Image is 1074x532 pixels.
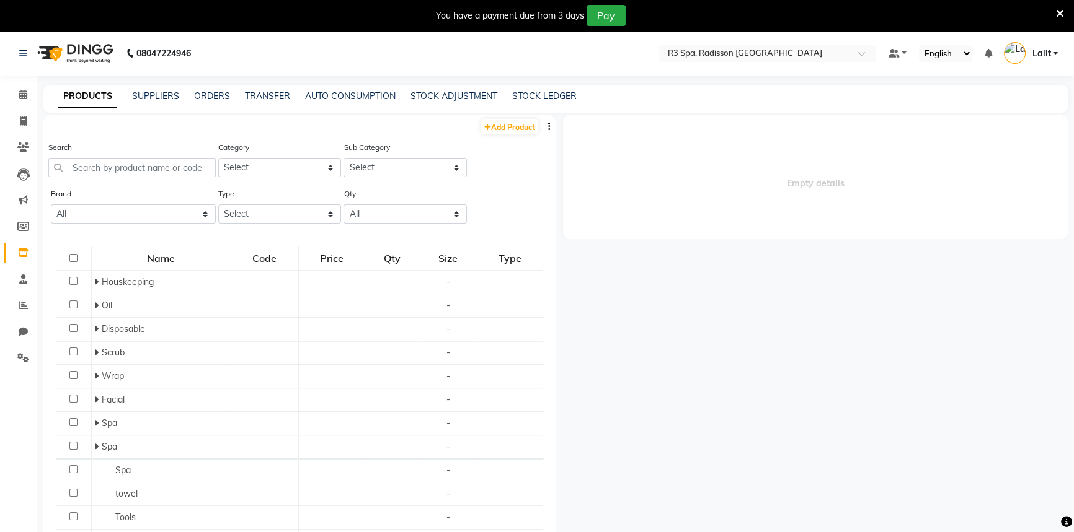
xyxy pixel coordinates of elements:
[411,90,497,102] a: STOCK ADJUSTMENT
[102,347,125,358] span: Scrub
[446,347,450,358] span: -
[94,417,102,429] span: Expand Row
[102,394,125,405] span: Facial
[94,300,102,311] span: Expand Row
[218,142,249,153] label: Category
[587,5,626,26] button: Pay
[102,300,112,311] span: Oil
[218,188,234,199] label: Type
[92,247,230,269] div: Name
[1004,42,1026,64] img: Lalit
[102,276,154,287] span: Houskeeping
[446,512,450,523] span: -
[1032,47,1050,60] span: Lalit
[48,158,216,177] input: Search by product name or code
[481,119,538,134] a: Add Product
[115,488,138,499] span: towel
[102,417,117,429] span: Spa
[94,347,102,358] span: Expand Row
[94,276,102,287] span: Expand Row
[115,512,136,523] span: Tools
[305,90,396,102] a: AUTO CONSUMPTION
[102,370,124,382] span: Wrap
[344,188,355,199] label: Qty
[94,323,102,334] span: Expand Row
[478,247,542,269] div: Type
[115,464,131,476] span: Spa
[446,323,450,334] span: -
[446,488,450,499] span: -
[420,247,476,269] div: Size
[300,247,364,269] div: Price
[32,36,117,71] img: logo
[51,188,71,199] label: Brand
[194,90,230,102] a: ORDERS
[366,247,418,269] div: Qty
[58,85,117,108] a: PRODUCTS
[245,90,290,102] a: TRANSFER
[94,394,102,405] span: Expand Row
[436,9,584,22] div: You have a payment due from 3 days
[446,276,450,287] span: -
[232,247,298,269] div: Code
[512,90,577,102] a: STOCK LEDGER
[563,115,1068,239] span: Empty details
[446,441,450,452] span: -
[102,441,117,452] span: Spa
[446,417,450,429] span: -
[132,90,179,102] a: SUPPLIERS
[446,300,450,311] span: -
[48,142,72,153] label: Search
[446,464,450,476] span: -
[344,142,389,153] label: Sub Category
[446,394,450,405] span: -
[102,323,145,334] span: Disposable
[136,36,191,71] b: 08047224946
[94,441,102,452] span: Expand Row
[446,370,450,382] span: -
[94,370,102,382] span: Expand Row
